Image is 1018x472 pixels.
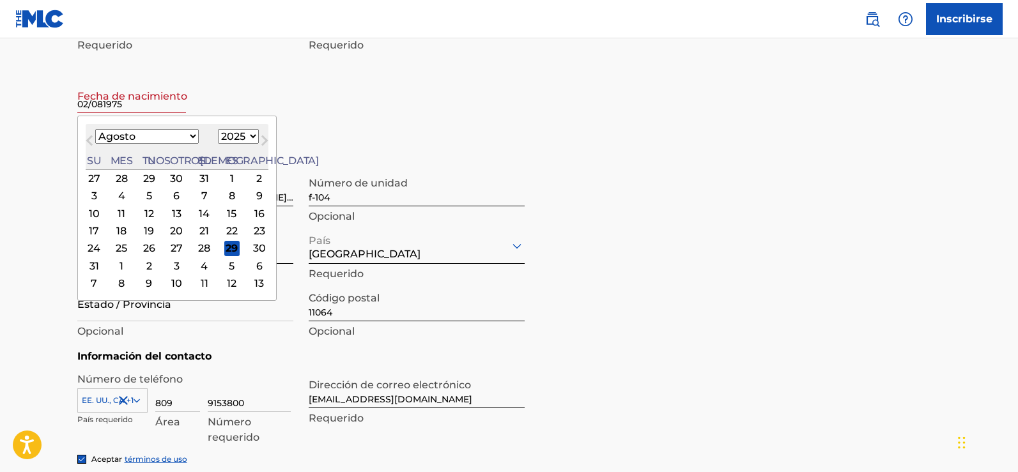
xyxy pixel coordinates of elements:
[173,190,180,202] font: 6
[155,416,180,428] font: Área
[197,155,210,167] font: El
[954,411,1018,472] iframe: Widget de chat
[86,241,102,256] div: Elige el domingo 24 de agosto de 2025
[141,259,157,274] div: Elija el martes 2 de septiembre de 2025
[116,172,128,185] font: 28
[172,208,181,220] font: 13
[224,206,240,222] div: Elige el viernes 15 de agosto de 2025
[229,260,235,272] font: 5
[197,171,212,187] div: Elija el jueves 31 de julio de 2025
[144,225,154,237] font: 19
[77,415,133,424] font: País requerido
[114,276,129,291] div: Elija el lunes 8 de septiembre de 2025
[197,276,212,291] div: Elija el jueves 11 de septiembre de 2025
[174,260,180,272] font: 3
[224,224,240,239] div: Elige el viernes 22 de agosto de 2025
[169,259,184,274] div: Elija el miércoles 3 de septiembre de 2025
[309,248,420,260] font: [GEOGRAPHIC_DATA]
[86,259,102,274] div: Elige el domingo 31 de agosto de 2025
[169,241,184,256] div: Elija el miércoles 27 de agosto de 2025
[252,276,267,291] div: Elige el sábado 13 de septiembre de 2025
[88,242,100,254] font: 24
[936,13,992,25] font: Inscribirse
[252,259,267,274] div: Elige el sábado 6 de septiembre de 2025
[169,153,184,169] div: Miércoles
[224,171,240,187] div: Elige el viernes 1 de agosto de 2025
[254,133,275,153] button: Mes próximo
[141,241,157,256] div: Elige el martes 26 de agosto de 2025
[199,225,209,237] font: 21
[201,190,208,202] font: 7
[256,190,263,202] font: 9
[146,277,152,289] font: 9
[253,242,266,254] font: 30
[143,155,156,167] font: Tu
[77,90,187,102] font: Fecha de nacimiento
[254,208,265,220] font: 16
[226,225,238,237] font: 22
[197,188,212,204] div: Elija el jueves 7 de agosto de 2025
[199,208,210,220] font: 14
[309,268,364,280] font: Requerido
[89,225,99,237] font: 17
[118,208,125,220] font: 11
[114,206,129,222] div: Elija el lunes 11 de agosto de 2025
[91,277,97,289] font: 7
[114,171,129,187] div: Elige el lunes 28 de julio de 2025
[201,277,208,289] font: 11
[91,190,97,202] font: 3
[171,242,183,254] font: 27
[114,224,129,239] div: Elija el lunes 18 de agosto de 2025
[224,241,240,256] div: Elige el viernes 29 de agosto de 2025
[252,153,267,169] div: Sábado
[77,325,123,337] font: Opcional
[114,259,129,274] div: Elija el lunes 1 de septiembre de 2025
[91,454,122,464] font: Aceptar
[254,277,264,289] font: 13
[89,208,100,220] font: 10
[254,225,265,237] font: 23
[208,416,259,443] font: Número requerido
[198,242,210,254] font: 28
[79,133,100,153] button: Mes anterior
[252,171,267,187] div: Elige el sábado 2 de agosto de 2025
[144,208,154,220] font: 12
[88,172,100,185] font: 27
[201,260,208,272] font: 4
[197,241,212,256] div: Elija el jueves 28 de agosto de 2025
[86,224,102,239] div: Elige el domingo 17 de agosto de 2025
[224,259,240,274] div: Elige el viernes 5 de septiembre de 2025
[197,206,212,222] div: Elija el jueves 14 de agosto de 2025
[227,277,236,289] font: 12
[169,188,184,204] div: Elija el miércoles 6 de agosto de 2025
[86,188,102,204] div: Elige el domingo 3 de agosto de 2025
[197,259,212,274] div: Elija el jueves 4 de septiembre de 2025
[141,224,157,239] div: Elige el martes 19 de agosto de 2025
[252,241,267,256] div: Elige el sábado 30 de agosto de 2025
[125,454,187,464] a: términos de uso
[309,325,355,337] font: Opcional
[309,210,355,222] font: Opcional
[169,171,184,187] div: Elija el miércoles 30 de julio de 2025
[111,155,133,167] font: Mes
[224,188,240,204] div: Elige el viernes 8 de agosto de 2025
[141,276,157,291] div: Elige el martes 9 de septiembre de 2025
[77,39,132,51] font: Requerido
[958,423,966,462] div: Arrastrar
[171,277,182,289] font: 10
[146,260,152,272] font: 2
[226,242,238,254] font: 29
[143,172,155,185] font: 29
[893,6,918,32] div: Ayuda
[197,153,212,169] div: Jueves
[146,190,152,202] font: 5
[224,276,240,291] div: Elige el viernes 12 de septiembre de 2025
[141,206,157,222] div: Elige el martes 12 de agosto de 2025
[170,172,183,185] font: 30
[256,172,262,185] font: 2
[926,3,1003,35] a: Inscribirse
[15,10,65,28] img: Logotipo del MLC
[114,188,129,204] div: Elija el lunes 4 de agosto de 2025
